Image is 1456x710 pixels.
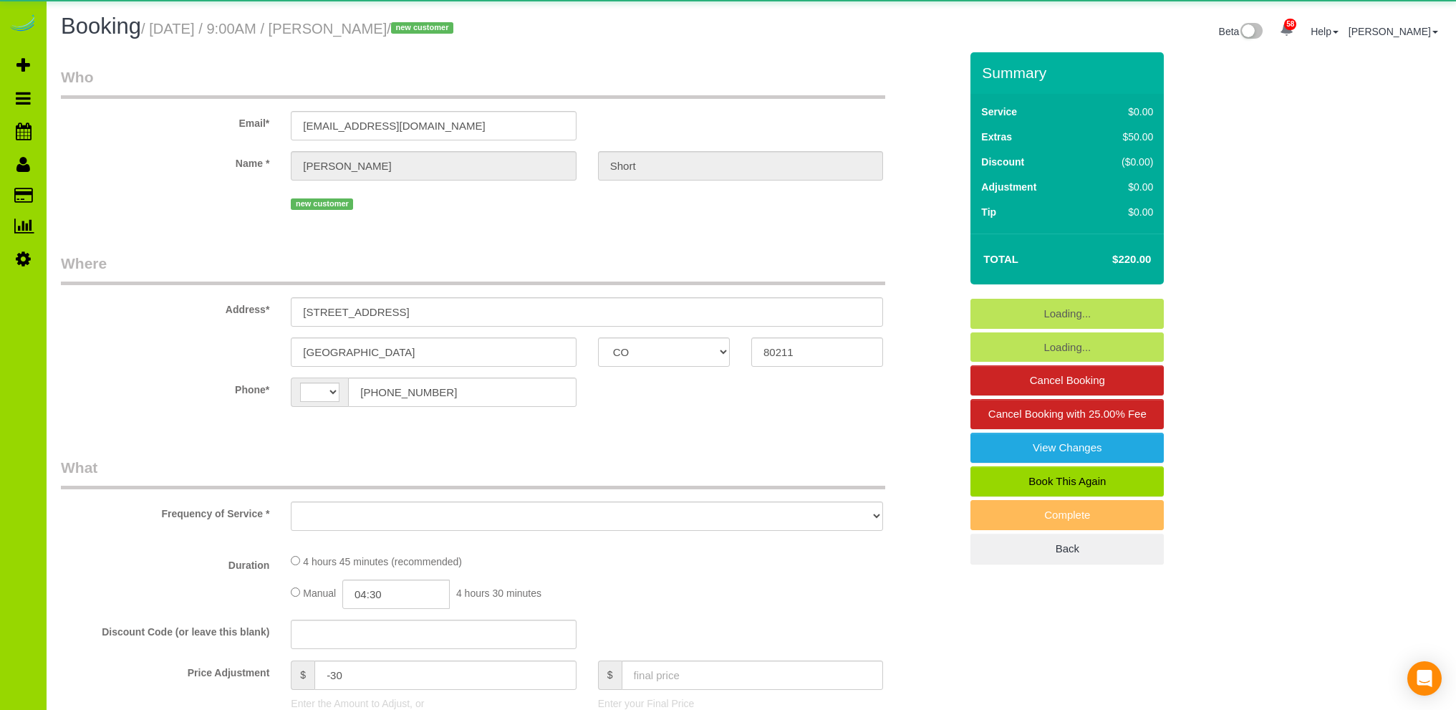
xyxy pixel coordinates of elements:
[983,253,1018,265] strong: Total
[387,21,458,37] span: /
[291,198,353,210] span: new customer
[981,130,1012,144] label: Extras
[291,111,576,140] input: Email*
[291,661,314,690] span: $
[50,502,280,521] label: Frequency of Service *
[1091,155,1153,169] div: ($0.00)
[141,21,458,37] small: / [DATE] / 9:00AM / [PERSON_NAME]
[1091,105,1153,119] div: $0.00
[1239,23,1263,42] img: New interface
[9,14,37,34] img: Automaid Logo
[988,408,1147,420] span: Cancel Booking with 25.00% Fee
[456,587,541,599] span: 4 hours 30 minutes
[291,151,576,181] input: First Name*
[970,399,1164,429] a: Cancel Booking with 25.00% Fee
[303,556,462,567] span: 4 hours 45 minutes (recommended)
[1284,19,1296,30] span: 58
[1407,661,1442,696] div: Open Intercom Messenger
[970,534,1164,564] a: Back
[50,620,280,639] label: Discount Code (or leave this blank)
[348,378,576,407] input: Phone*
[1091,205,1153,219] div: $0.00
[50,553,280,572] label: Duration
[61,457,885,489] legend: What
[291,337,576,367] input: City*
[970,433,1164,463] a: View Changes
[61,67,885,99] legend: Who
[598,151,883,181] input: Last Name*
[981,105,1017,119] label: Service
[50,661,280,680] label: Price Adjustment
[1069,254,1151,266] h4: $220.00
[1311,26,1339,37] a: Help
[970,466,1164,496] a: Book This Again
[981,180,1036,194] label: Adjustment
[50,297,280,317] label: Address*
[751,337,883,367] input: Zip Code*
[1091,130,1153,144] div: $50.00
[1349,26,1438,37] a: [PERSON_NAME]
[303,587,336,599] span: Manual
[981,205,996,219] label: Tip
[61,253,885,285] legend: Where
[981,155,1024,169] label: Discount
[982,64,1157,81] h3: Summary
[50,378,280,397] label: Phone*
[970,365,1164,395] a: Cancel Booking
[622,661,884,690] input: final price
[1091,180,1153,194] div: $0.00
[1273,14,1301,46] a: 58
[391,22,453,34] span: new customer
[50,151,280,171] label: Name *
[1219,26,1263,37] a: Beta
[50,111,280,130] label: Email*
[61,14,141,39] span: Booking
[598,661,622,690] span: $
